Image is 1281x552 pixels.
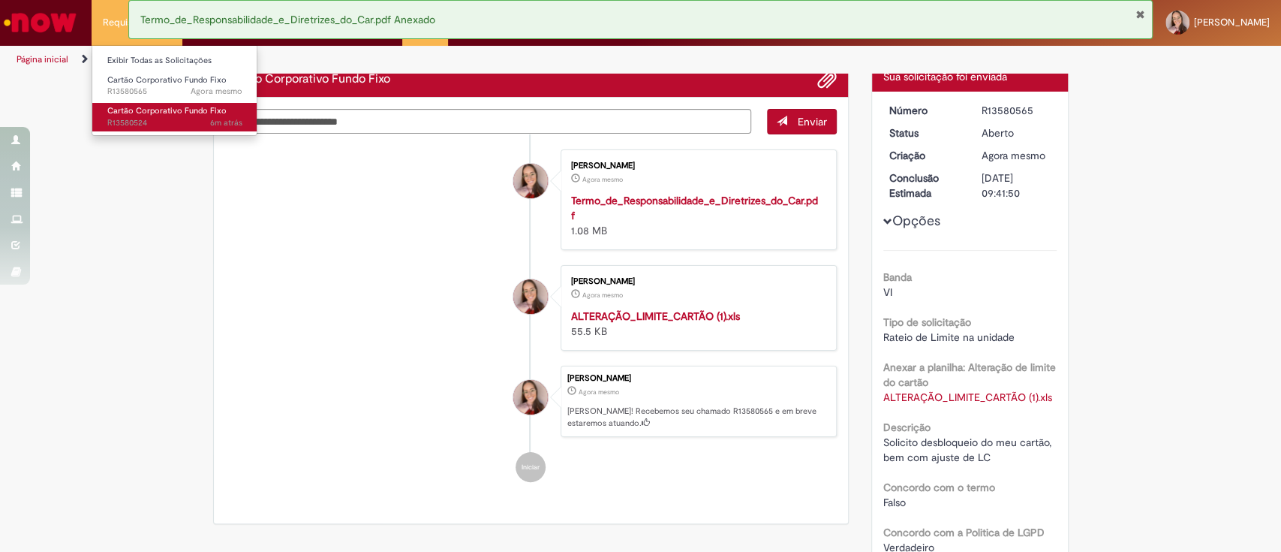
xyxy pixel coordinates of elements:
[582,291,623,300] time: 30/09/2025 10:41:15
[107,117,242,129] span: R13580524
[140,13,435,26] span: Termo_de_Responsabilidade_e_Diretrizes_do_Car.pdf Anexado
[513,279,548,314] div: Eduarda Duz Lira
[571,309,821,339] div: 55.5 KB
[92,53,257,69] a: Exibir Todas as Solicitações
[103,15,155,30] span: Requisições
[982,148,1051,163] div: 30/09/2025 10:41:48
[17,53,68,65] a: Página inicial
[582,291,623,300] span: Agora mesmo
[107,74,227,86] span: Cartão Corporativo Fundo Fixo
[883,270,912,284] b: Banda
[767,109,837,134] button: Enviar
[878,125,970,140] dt: Status
[883,330,1015,344] span: Rateio de Limite na unidade
[883,421,931,434] b: Descrição
[883,526,1045,539] b: Concordo com a Politica de LGPD
[1135,8,1144,20] button: Fechar Notificação
[2,8,79,38] img: ServiceNow
[883,481,995,494] b: Concordo com o termo
[579,388,619,397] time: 30/09/2025 10:41:48
[883,360,1056,389] b: Anexar a planilha: Alteração de limite do cartão
[191,86,242,97] time: 30/09/2025 10:41:49
[582,175,623,184] time: 30/09/2025 10:41:44
[883,285,892,299] span: VI
[513,164,548,198] div: Eduarda Duz Lira
[11,46,843,74] ul: Trilhas de página
[92,103,257,131] a: Aberto R13580524 : Cartão Corporativo Fundo Fixo
[107,86,242,98] span: R13580565
[883,315,971,329] b: Tipo de solicitação
[571,193,821,238] div: 1.08 MB
[982,149,1045,162] span: Agora mesmo
[567,374,828,383] div: [PERSON_NAME]
[571,194,818,222] a: Termo_de_Responsabilidade_e_Diretrizes_do_Car.pdf
[92,72,257,100] a: Aberto R13580565 : Cartão Corporativo Fundo Fixo
[571,161,821,170] div: [PERSON_NAME]
[225,366,837,438] li: Eduarda Duz Lira
[513,380,548,415] div: Eduarda Duz Lira
[878,148,970,163] dt: Criação
[982,170,1051,201] div: [DATE] 09:41:50
[567,406,828,429] p: [PERSON_NAME]! Recebemos seu chamado R13580565 e em breve estaremos atuando.
[225,73,390,86] h2: Cartão Corporativo Fundo Fixo Histórico de tíquete
[798,115,827,128] span: Enviar
[210,117,242,128] time: 30/09/2025 10:36:16
[982,125,1051,140] div: Aberto
[92,45,257,136] ul: Requisições
[982,103,1051,118] div: R13580565
[225,134,837,498] ul: Histórico de tíquete
[210,117,242,128] span: 6m atrás
[582,175,623,184] span: Agora mesmo
[883,391,1052,404] a: Download de ALTERAÇÃO_LIMITE_CARTÃO (1).xls
[883,70,1007,83] span: Sua solicitação foi enviada
[107,105,227,116] span: Cartão Corporativo Fundo Fixo
[817,70,837,89] button: Adicionar anexos
[878,170,970,201] dt: Conclusão Estimada
[878,103,970,118] dt: Número
[571,277,821,286] div: [PERSON_NAME]
[883,436,1054,464] span: Solicito desbloqueio do meu cartão, bem com ajuste de LC
[982,149,1045,162] time: 30/09/2025 10:41:48
[191,86,242,97] span: Agora mesmo
[579,388,619,397] span: Agora mesmo
[225,109,752,134] textarea: Digite sua mensagem aqui...
[883,496,906,509] span: Falso
[571,309,740,323] a: ALTERAÇÃO_LIMITE_CARTÃO (1).xls
[1194,16,1270,29] span: [PERSON_NAME]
